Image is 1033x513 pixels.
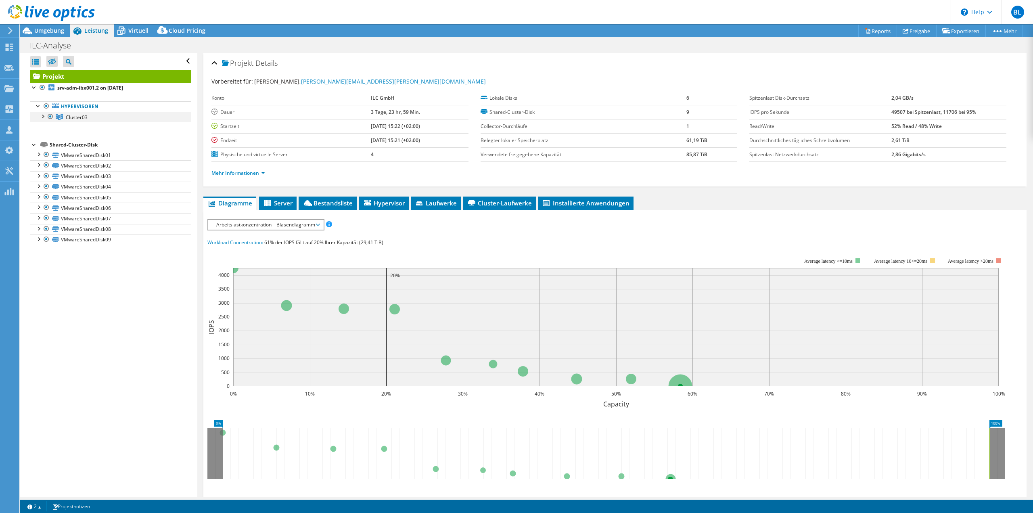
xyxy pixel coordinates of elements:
[874,258,927,264] tspan: Average latency 10<=20ms
[207,239,263,246] span: Workload Concentration:
[264,239,383,246] span: 61% der IOPS fällt auf 20% Ihrer Kapazität (29,41 TiB)
[263,199,293,207] span: Server
[961,8,968,16] svg: \n
[749,151,891,159] label: Spitzenlast Netzwerkdurchsatz
[211,108,371,116] label: Dauer
[686,94,689,101] b: 6
[415,199,457,207] span: Laufwerke
[481,108,686,116] label: Shared-Cluster-Disk
[46,501,96,511] a: Projektnotizen
[841,390,851,397] text: 80%
[221,369,230,376] text: 500
[381,390,391,397] text: 20%
[458,390,468,397] text: 30%
[66,114,88,121] span: Cluster03
[301,77,486,85] a: [PERSON_NAME][EMAIL_ADDRESS][PERSON_NAME][DOMAIN_NAME]
[218,327,230,334] text: 2000
[50,140,191,150] div: Shared-Cluster-Disk
[371,94,394,101] b: ILC GmbH
[230,390,237,397] text: 0%
[371,109,420,115] b: 3 Tage, 23 hr, 59 Min.
[363,199,405,207] span: Hypervisor
[686,151,707,158] b: 85,87 TiB
[22,501,47,511] a: 2
[897,25,937,37] a: Freigabe
[891,137,910,144] b: 2,61 TiB
[222,59,253,67] span: Projekt
[211,170,265,176] a: Mehr Informationen
[211,94,371,102] label: Konto
[128,27,148,34] span: Virtuell
[30,213,191,224] a: VMwareSharedDisk07
[211,151,371,159] label: Physische und virtuelle Server
[254,77,486,85] span: [PERSON_NAME],
[686,109,689,115] b: 9
[936,25,986,37] a: Exportieren
[481,151,686,159] label: Verwendete freigegebene Kapazität
[371,151,374,158] b: 4
[858,25,897,37] a: Reports
[30,192,191,203] a: VMwareSharedDisk05
[804,258,853,264] tspan: Average latency <=10ms
[1011,6,1024,19] span: BL
[30,203,191,213] a: VMwareSharedDisk06
[30,70,191,83] a: Projekt
[749,136,891,144] label: Durchschnittliches tägliches Schreibvolumen
[30,83,191,93] a: srv-adm-ibx001.2 on [DATE]
[57,84,123,91] b: srv-adm-ibx001.2 on [DATE]
[211,77,253,85] label: Vorbereitet für:
[30,224,191,235] a: VMwareSharedDisk08
[207,199,252,207] span: Diagramme
[603,400,629,408] text: Capacity
[30,235,191,245] a: VMwareSharedDisk09
[390,272,400,279] text: 20%
[227,383,230,389] text: 0
[917,390,927,397] text: 90%
[30,160,191,171] a: VMwareSharedDisk02
[218,341,230,348] text: 1500
[467,199,532,207] span: Cluster-Laufwerke
[218,355,230,362] text: 1000
[985,25,1023,37] a: Mehr
[481,136,686,144] label: Belegter lokaler Speicherplatz
[764,390,774,397] text: 70%
[749,108,891,116] label: IOPS pro Sekunde
[891,151,926,158] b: 2,86 Gigabits/s
[688,390,697,397] text: 60%
[207,320,216,334] text: IOPS
[481,122,686,130] label: Collector-Durchläufe
[371,137,420,144] b: [DATE] 15:21 (+02:00)
[30,150,191,160] a: VMwareSharedDisk01
[303,199,353,207] span: Bestandsliste
[169,27,205,34] span: Cloud Pricing
[686,137,707,144] b: 61,19 TiB
[30,182,191,192] a: VMwareSharedDisk04
[535,390,544,397] text: 40%
[218,285,230,292] text: 3500
[686,123,689,130] b: 1
[481,94,686,102] label: Lokale Disks
[34,27,64,34] span: Umgebung
[30,171,191,182] a: VMwareSharedDisk03
[305,390,315,397] text: 10%
[30,101,191,112] a: Hypervisoren
[211,136,371,144] label: Endzeit
[993,390,1005,397] text: 100%
[84,27,108,34] span: Leistung
[218,272,230,278] text: 4000
[948,258,993,264] text: Average latency >20ms
[218,313,230,320] text: 2500
[212,220,319,230] span: Arbeitslastkonzentration – Blasendiagramm
[891,94,914,101] b: 2,04 GB/s
[749,122,891,130] label: Read/Write
[542,199,629,207] span: Installierte Anwendungen
[891,123,942,130] b: 52% Read / 48% Write
[371,123,420,130] b: [DATE] 15:22 (+02:00)
[26,41,84,50] h1: ILC-Analyse
[211,122,371,130] label: Startzeit
[218,299,230,306] text: 3000
[255,58,278,68] span: Details
[749,94,891,102] label: Spitzenlast Disk-Durchsatz
[891,109,976,115] b: 49507 bei Spitzenlast, 11706 bei 95%
[611,390,621,397] text: 50%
